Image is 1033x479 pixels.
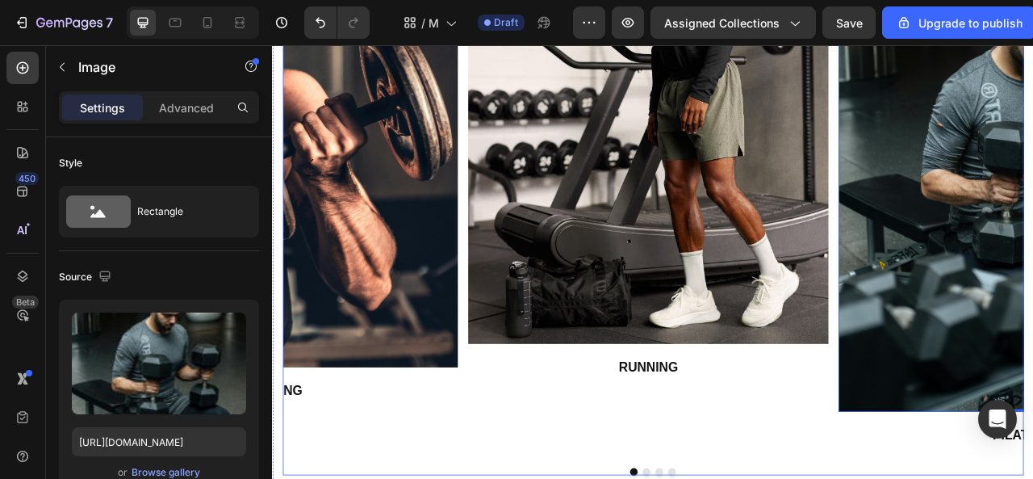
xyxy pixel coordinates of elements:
p: Image [78,57,215,77]
span: Assigned Collections [664,15,780,32]
button: Save [822,6,876,39]
span: / [421,15,425,32]
div: Upgrade to publish [896,15,1023,32]
div: Source [59,267,115,288]
div: Beta [12,296,39,309]
p: 7 [106,13,113,32]
div: Undo/Redo [304,6,370,39]
div: Rectangle [137,193,236,230]
span: Draft [494,15,518,30]
p: RUNNING [263,395,692,424]
button: 7 [6,6,120,39]
input: https://example.com/image.jpg [72,427,246,456]
div: Style [59,156,82,170]
p: Settings [80,99,125,116]
div: Open Intercom Messenger [978,400,1017,439]
span: Save [836,16,863,30]
button: Assigned Collections [650,6,816,39]
p: Advanced [159,99,214,116]
img: preview-image [72,313,246,414]
iframe: Design area [272,45,1033,479]
div: 450 [15,172,39,185]
button: Carousel Next Arrow [897,129,943,174]
span: MEN 2 [429,15,439,32]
